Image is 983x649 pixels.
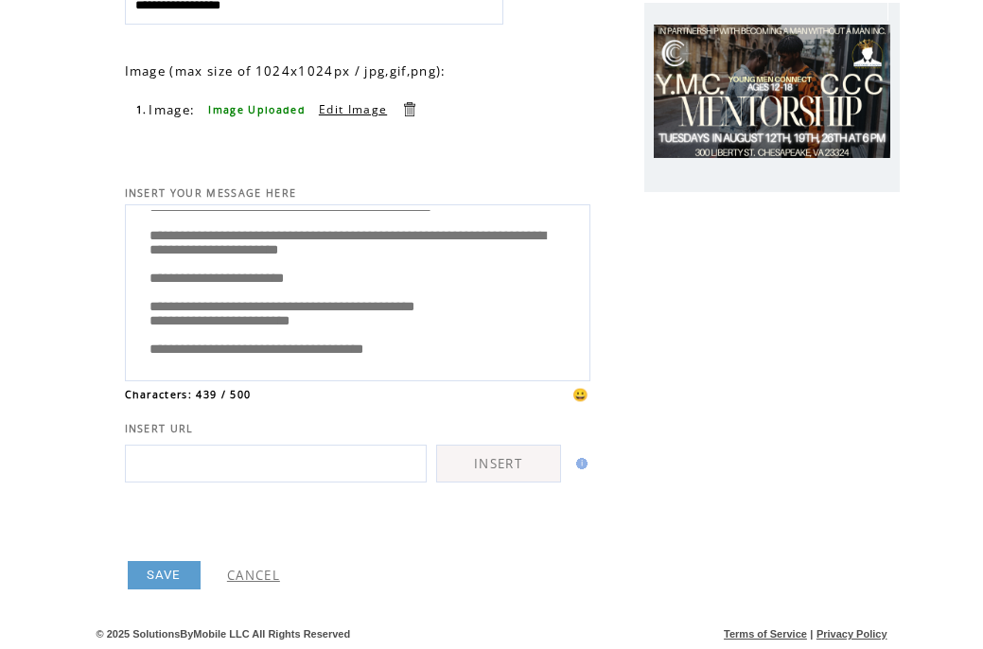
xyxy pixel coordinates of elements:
[136,103,148,116] span: 1.
[400,100,418,118] a: Delete this item
[208,103,306,116] span: Image Uploaded
[570,458,588,469] img: help.gif
[319,101,387,117] a: Edit Image
[125,186,297,200] span: INSERT YOUR MESSAGE HERE
[125,62,447,79] span: Image (max size of 1024x1024px / jpg,gif,png):
[125,422,194,435] span: INSERT URL
[436,445,561,482] a: INSERT
[572,386,589,403] span: 😀
[125,388,252,401] span: Characters: 439 / 500
[128,561,201,589] a: SAVE
[724,628,807,640] a: Terms of Service
[97,628,351,640] span: © 2025 SolutionsByMobile LLC All Rights Reserved
[227,567,280,584] a: CANCEL
[810,628,813,640] span: |
[816,628,887,640] a: Privacy Policy
[149,101,195,118] span: Image:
